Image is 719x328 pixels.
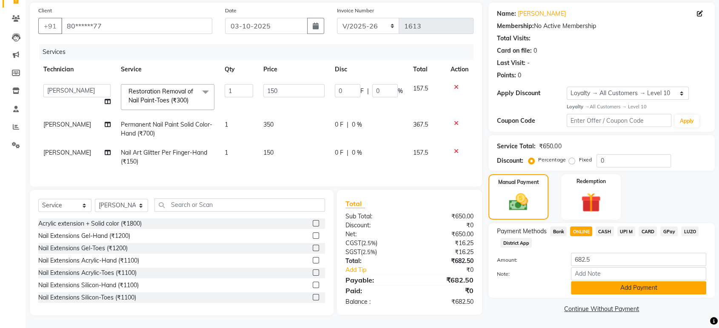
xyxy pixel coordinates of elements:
[339,248,410,257] div: ( )
[339,275,410,285] div: Payable:
[38,256,139,265] div: Nail Extensions Acrylic-Hand (₹1100)
[639,226,657,236] span: CARD
[497,227,547,236] span: Payment Methods
[339,257,410,266] div: Total:
[345,199,365,208] span: Total
[567,103,706,110] div: All Customers → Level 10
[570,226,592,236] span: ONLINE
[527,59,530,68] div: -
[497,89,567,98] div: Apply Discount
[497,34,531,43] div: Total Visits:
[188,96,192,104] a: x
[220,60,258,79] th: Qty
[500,238,532,248] span: District App
[128,88,193,104] span: Restoration Removal of Nail Paint-Toes (₹300)
[38,232,130,240] div: Nail Extensions Gel-Hand (₹1200)
[43,149,91,156] span: [PERSON_NAME]
[497,9,516,18] div: Name:
[410,286,480,296] div: ₹0
[38,293,136,302] div: Nail Extensions Silicon-Toes (₹1100)
[339,266,421,274] a: Add Tip
[413,85,428,92] span: 157.5
[330,60,408,79] th: Disc
[38,281,139,290] div: Nail Extensions Silicon-Hand (₹1100)
[339,297,410,306] div: Balance :
[579,156,591,164] label: Fixed
[497,46,532,55] div: Card on file:
[263,149,274,156] span: 150
[38,219,142,228] div: Acrylic extension + Solid color (₹1800)
[61,18,212,34] input: Search by Name/Mobile/Email/Code
[337,7,374,14] label: Invoice Number
[490,305,713,314] a: Continue Without Payment
[360,87,364,96] span: F
[675,115,699,127] button: Apply
[38,244,128,253] div: Nail Extensions Gel-Toes (₹1200)
[410,221,480,230] div: ₹0
[413,121,428,128] span: 367.5
[571,281,706,294] button: Add Payment
[518,9,565,18] a: [PERSON_NAME]
[410,212,480,221] div: ₹650.00
[121,121,212,137] span: Permanent Nail Paint Solid Color-Hand (₹700)
[367,87,369,96] span: |
[362,249,375,255] span: 2.5%
[38,7,52,14] label: Client
[339,221,410,230] div: Discount:
[335,120,343,129] span: 0 F
[534,46,537,55] div: 0
[38,18,62,34] button: +91
[263,121,274,128] span: 350
[617,226,636,236] span: UPI M
[550,226,567,236] span: Bank
[576,178,605,185] label: Redemption
[567,114,671,127] input: Enter Offer / Coupon Code
[363,240,376,246] span: 2.5%
[225,7,237,14] label: Date
[398,87,403,96] span: %
[571,253,706,266] input: Amount
[38,269,137,277] div: Nail Extensions Acrylic-Toes (₹1100)
[567,104,589,110] strong: Loyalty →
[121,149,207,165] span: Nail Art Glitter Per Finger-Hand (₹150)
[491,270,565,278] label: Note:
[339,212,410,221] div: Sub Total:
[408,60,446,79] th: Total
[660,226,678,236] span: GPay
[497,59,525,68] div: Last Visit:
[410,297,480,306] div: ₹682.50
[339,239,410,248] div: ( )
[497,116,567,125] div: Coupon Code
[410,248,480,257] div: ₹16.25
[538,156,565,164] label: Percentage
[539,142,561,151] div: ₹650.00
[225,149,228,156] span: 1
[352,120,362,129] span: 0 %
[445,60,474,79] th: Action
[410,275,480,285] div: ₹682.50
[410,230,480,239] div: ₹650.00
[345,239,361,247] span: CGST
[413,149,428,156] span: 157.5
[410,257,480,266] div: ₹682.50
[258,60,329,79] th: Price
[421,266,480,274] div: ₹0
[339,286,410,296] div: Paid:
[154,198,325,212] input: Search or Scan
[39,44,480,60] div: Services
[575,190,607,215] img: _gift.svg
[347,120,348,129] span: |
[571,267,706,280] input: Add Note
[335,148,343,157] span: 0 F
[339,230,410,239] div: Net:
[38,60,116,79] th: Technician
[596,226,614,236] span: CASH
[491,256,565,264] label: Amount:
[498,178,539,186] label: Manual Payment
[497,156,523,165] div: Discount:
[497,22,534,31] div: Membership:
[503,191,534,213] img: _cash.svg
[497,22,706,31] div: No Active Membership
[347,148,348,157] span: |
[225,121,228,128] span: 1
